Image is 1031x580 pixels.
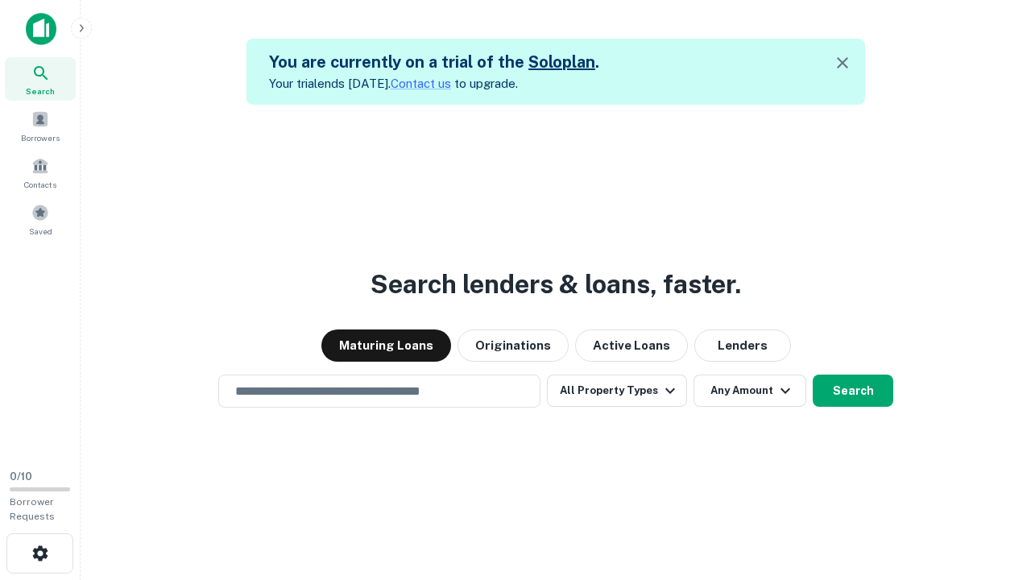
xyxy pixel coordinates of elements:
[547,375,687,407] button: All Property Types
[321,329,451,362] button: Maturing Loans
[269,50,599,74] h5: You are currently on a trial of the .
[26,13,56,45] img: capitalize-icon.png
[21,131,60,144] span: Borrowers
[950,451,1031,528] iframe: Chat Widget
[10,470,32,483] span: 0 / 10
[813,375,893,407] button: Search
[26,85,55,97] span: Search
[5,104,76,147] a: Borrowers
[24,178,56,191] span: Contacts
[391,77,451,90] a: Contact us
[5,197,76,241] a: Saved
[528,52,595,72] a: Soloplan
[575,329,688,362] button: Active Loans
[10,496,55,522] span: Borrower Requests
[371,265,741,304] h3: Search lenders & loans, faster.
[29,225,52,238] span: Saved
[694,375,806,407] button: Any Amount
[458,329,569,362] button: Originations
[694,329,791,362] button: Lenders
[5,57,76,101] a: Search
[5,151,76,194] a: Contacts
[269,74,599,93] p: Your trial ends [DATE]. to upgrade.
